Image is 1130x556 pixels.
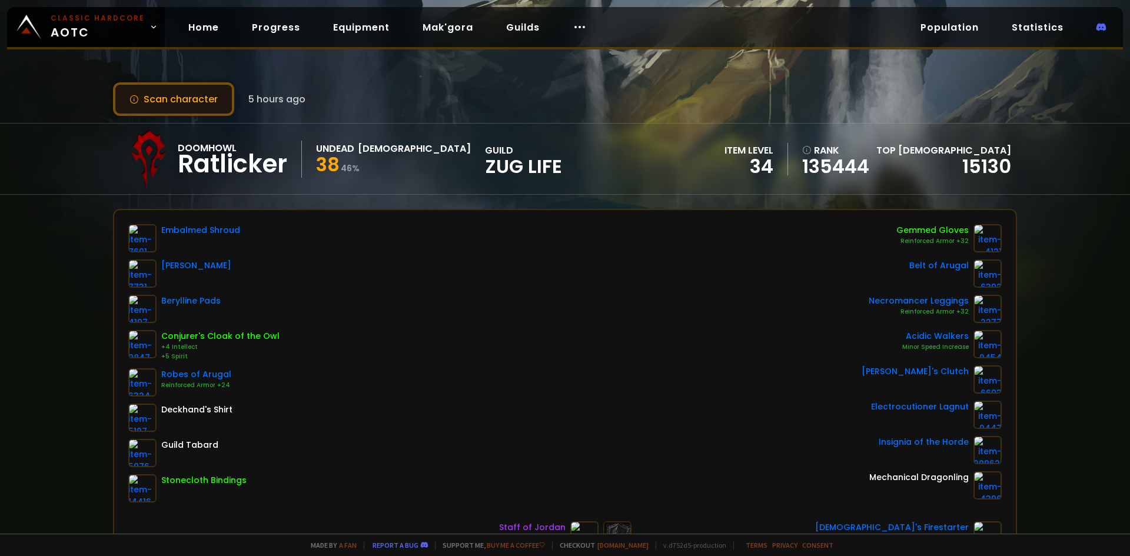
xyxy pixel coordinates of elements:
[161,295,221,307] div: Berylline Pads
[128,259,157,288] img: item-7731
[876,143,1011,158] div: Top
[597,541,649,550] a: [DOMAIN_NAME]
[973,330,1002,358] img: item-9454
[51,13,145,24] small: Classic Hardcore
[178,155,287,173] div: Ratlicker
[413,15,483,39] a: Mak'gora
[499,521,566,534] div: Staff of Jordan
[128,330,157,358] img: item-9847
[973,295,1002,323] img: item-2277
[911,15,988,39] a: Population
[358,141,471,156] div: [DEMOGRAPHIC_DATA]
[128,474,157,502] img: item-14416
[316,151,340,178] span: 38
[815,521,969,534] div: [DEMOGRAPHIC_DATA]'s Firestarter
[869,471,969,484] div: Mechanical Dragonling
[161,474,247,487] div: Stonecloth Bindings
[161,224,240,237] div: Embalmed Shroud
[161,439,218,451] div: Guild Tabard
[724,158,773,175] div: 34
[896,237,969,246] div: Reinforced Armor +32
[161,404,232,416] div: Deckhand's Shirt
[242,15,310,39] a: Progress
[973,401,1002,429] img: item-9447
[656,541,726,550] span: v. d752d5 - production
[324,15,399,39] a: Equipment
[161,330,280,342] div: Conjurer's Cloak of the Owl
[772,541,797,550] a: Privacy
[902,342,969,352] div: Minor Speed Increase
[871,401,969,413] div: Electrocutioner Lagnut
[487,541,545,550] a: Buy me a coffee
[304,541,357,550] span: Made by
[113,82,234,116] button: Scan character
[373,541,418,550] a: Report a bug
[128,439,157,467] img: item-5976
[862,365,969,378] div: [PERSON_NAME]'s Clutch
[161,381,231,390] div: Reinforced Armor +24
[879,436,969,448] div: Insignia of the Horde
[248,92,305,106] span: 5 hours ago
[178,141,287,155] div: Doomhowl
[179,15,228,39] a: Home
[485,143,562,175] div: guild
[128,295,157,323] img: item-4197
[909,259,969,272] div: Belt of Arugal
[161,352,280,361] div: +5 Spirit
[746,541,767,550] a: Terms
[128,404,157,432] img: item-5107
[902,330,969,342] div: Acidic Walkers
[128,368,157,397] img: item-6324
[339,541,357,550] a: a fan
[1002,15,1073,39] a: Statistics
[552,541,649,550] span: Checkout
[869,295,969,307] div: Necromancer Leggings
[51,13,145,41] span: AOTC
[161,259,231,272] div: [PERSON_NAME]
[724,143,773,158] div: item level
[973,259,1002,288] img: item-6392
[962,153,1011,179] a: 15130
[128,224,157,252] img: item-7691
[898,144,1011,157] span: [DEMOGRAPHIC_DATA]
[896,224,969,237] div: Gemmed Gloves
[161,368,231,381] div: Robes of Arugal
[435,541,545,550] span: Support me,
[485,158,562,175] span: Zug Life
[341,162,360,174] small: 46 %
[802,158,869,175] a: 135444
[973,365,1002,394] img: item-6693
[973,471,1002,500] img: item-4396
[869,307,969,317] div: Reinforced Armor +32
[161,342,280,352] div: +4 Intellect
[973,436,1002,464] img: item-209621
[316,141,354,156] div: Undead
[497,15,549,39] a: Guilds
[802,143,869,158] div: rank
[973,224,1002,252] img: item-4121
[7,7,165,47] a: Classic HardcoreAOTC
[802,541,833,550] a: Consent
